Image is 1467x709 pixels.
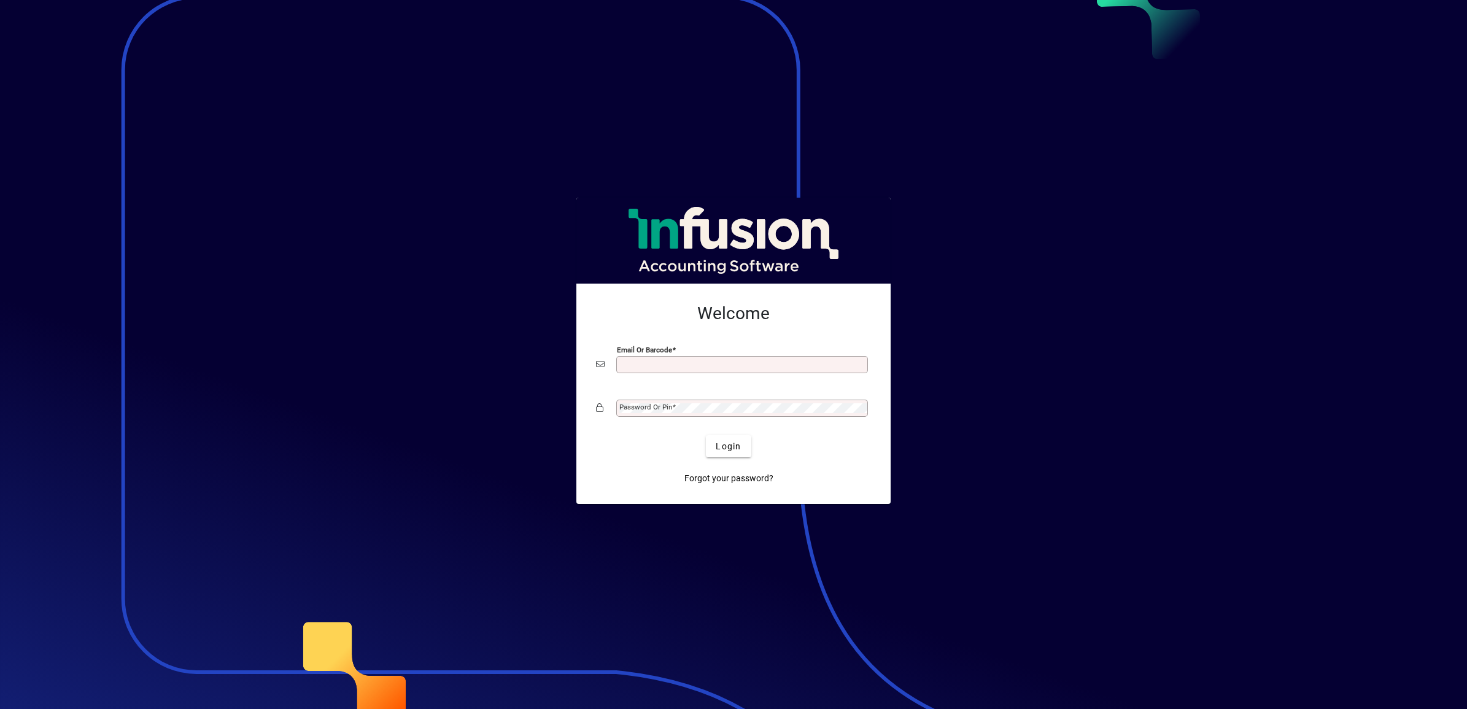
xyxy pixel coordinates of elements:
span: Login [716,440,741,453]
a: Forgot your password? [679,467,778,489]
button: Login [706,435,751,457]
mat-label: Email or Barcode [617,346,672,354]
span: Forgot your password? [684,472,773,485]
h2: Welcome [596,303,871,324]
mat-label: Password or Pin [619,403,672,411]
